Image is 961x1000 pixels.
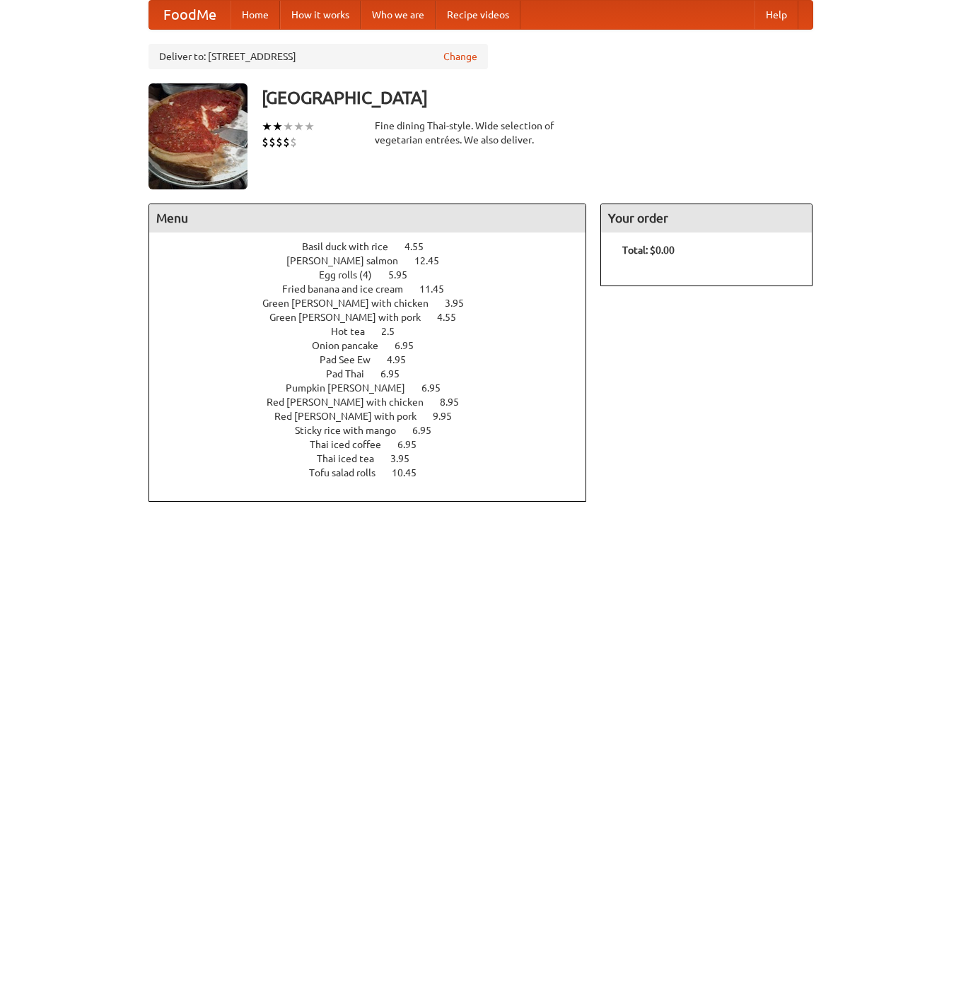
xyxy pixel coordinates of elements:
[436,1,520,29] a: Recipe videos
[262,119,272,134] li: ★
[397,439,431,450] span: 6.95
[380,368,414,380] span: 6.95
[445,298,478,309] span: 3.95
[331,326,379,337] span: Hot tea
[326,368,378,380] span: Pad Thai
[274,411,478,422] a: Red [PERSON_NAME] with pork 9.95
[404,241,438,252] span: 4.55
[282,283,470,295] a: Fried banana and ice cream 11.45
[412,425,445,436] span: 6.95
[320,354,432,365] a: Pad See Ew 4.95
[601,204,812,233] h4: Your order
[375,119,587,147] div: Fine dining Thai-style. Wide selection of vegetarian entrées. We also deliver.
[388,269,421,281] span: 5.95
[269,312,482,323] a: Green [PERSON_NAME] with pork 4.55
[437,312,470,323] span: 4.55
[304,119,315,134] li: ★
[387,354,420,365] span: 4.95
[319,269,433,281] a: Egg rolls (4) 5.95
[269,312,435,323] span: Green [PERSON_NAME] with pork
[319,269,386,281] span: Egg rolls (4)
[290,134,297,150] li: $
[419,283,458,295] span: 11.45
[262,298,490,309] a: Green [PERSON_NAME] with chicken 3.95
[312,340,440,351] a: Onion pancake 6.95
[443,49,477,64] a: Change
[302,241,450,252] a: Basil duck with rice 4.55
[276,134,283,150] li: $
[317,453,388,464] span: Thai iced tea
[262,134,269,150] li: $
[421,382,455,394] span: 6.95
[274,411,431,422] span: Red [PERSON_NAME] with pork
[280,1,361,29] a: How it works
[755,1,798,29] a: Help
[440,396,473,408] span: 8.95
[395,340,428,351] span: 6.95
[295,425,410,436] span: Sticky rice with mango
[414,255,453,266] span: 12.45
[283,119,293,134] li: ★
[286,255,412,266] span: [PERSON_NAME] salmon
[267,396,485,408] a: Red [PERSON_NAME] with chicken 8.95
[326,368,426,380] a: Pad Thai 6.95
[283,134,290,150] li: $
[622,245,675,256] b: Total: $0.00
[262,83,813,112] h3: [GEOGRAPHIC_DATA]
[282,283,417,295] span: Fried banana and ice cream
[148,83,247,189] img: angular.jpg
[331,326,421,337] a: Hot tea 2.5
[267,396,438,408] span: Red [PERSON_NAME] with chicken
[361,1,436,29] a: Who we are
[433,411,466,422] span: 9.95
[286,255,465,266] a: [PERSON_NAME] salmon 12.45
[149,1,231,29] a: FoodMe
[148,44,488,69] div: Deliver to: [STREET_ADDRESS]
[272,119,283,134] li: ★
[381,326,409,337] span: 2.5
[392,467,431,478] span: 10.45
[320,354,385,365] span: Pad See Ew
[310,439,443,450] a: Thai iced coffee 6.95
[262,298,443,309] span: Green [PERSON_NAME] with chicken
[309,467,443,478] a: Tofu salad rolls 10.45
[295,425,458,436] a: Sticky rice with mango 6.95
[302,241,402,252] span: Basil duck with rice
[309,467,390,478] span: Tofu salad rolls
[293,119,304,134] li: ★
[390,453,424,464] span: 3.95
[269,134,276,150] li: $
[231,1,280,29] a: Home
[149,204,586,233] h4: Menu
[310,439,395,450] span: Thai iced coffee
[312,340,392,351] span: Onion pancake
[286,382,419,394] span: Pumpkin [PERSON_NAME]
[286,382,467,394] a: Pumpkin [PERSON_NAME] 6.95
[317,453,436,464] a: Thai iced tea 3.95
